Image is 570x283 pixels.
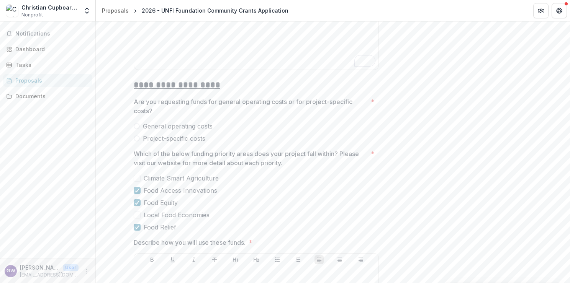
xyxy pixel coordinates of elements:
div: Tasks [15,61,86,69]
div: Documents [15,92,86,100]
a: Dashboard [3,43,92,55]
a: Proposals [3,74,92,87]
p: [PERSON_NAME] [20,263,60,272]
button: Heading 2 [252,255,261,264]
p: User [63,264,79,271]
p: Are you requesting funds for general operating costs or for project-specific costs? [134,97,368,115]
p: Describe how you will use these funds. [134,238,246,247]
button: Align Center [335,255,344,264]
button: Align Left [314,255,324,264]
span: Food Relief [144,223,176,232]
button: Bold [147,255,157,264]
a: Tasks [3,59,92,71]
button: Underline [168,255,177,264]
span: Food Access Innovations [144,186,217,195]
button: Align Right [356,255,365,264]
nav: breadcrumb [99,5,292,16]
div: Proposals [15,76,86,85]
button: Get Help [552,3,567,18]
span: Climate Smart Agriculture [144,174,219,183]
button: Heading 1 [231,255,240,264]
p: Which of the below funding priority areas does your project fall within? Please visit our website... [134,149,368,168]
button: Partners [533,3,549,18]
button: Italicize [189,255,198,264]
div: Christian Cupboard Emergency Food Shelf [21,3,79,11]
button: Ordered List [293,255,303,264]
div: Proposals [102,7,129,15]
button: Bullet List [273,255,282,264]
span: Notifications [15,31,89,37]
span: Project-specific costs [143,134,205,143]
div: 2026 - UNFI Foundation Community Grants Application [142,7,288,15]
span: Food Equity [144,198,178,207]
a: Proposals [99,5,132,16]
p: [EMAIL_ADDRESS][DOMAIN_NAME] [20,272,79,278]
span: Local Food Economies [144,210,210,220]
button: Strike [210,255,219,264]
img: Christian Cupboard Emergency Food Shelf [6,5,18,17]
div: Dashboard [15,45,86,53]
button: Notifications [3,28,92,40]
span: Nonprofit [21,11,43,18]
div: Grace Weber [7,268,15,273]
a: Documents [3,90,92,102]
button: Open entity switcher [82,3,92,18]
span: General operating costs [143,122,213,131]
button: More [82,267,91,276]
